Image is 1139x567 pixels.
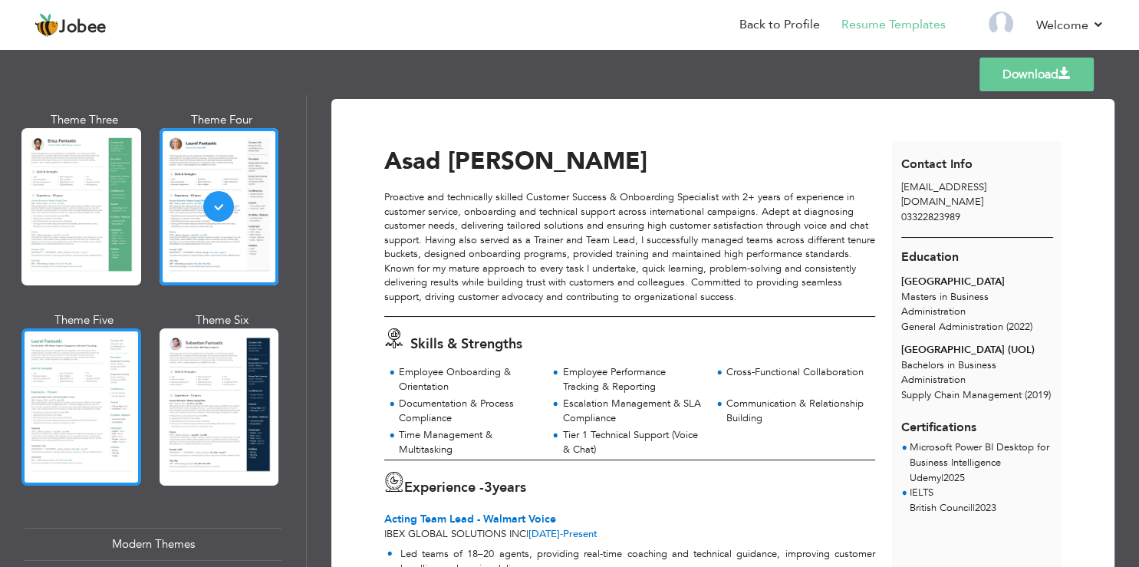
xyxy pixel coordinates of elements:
[59,19,107,36] span: Jobee
[901,290,989,318] span: Masters in Business Administration
[901,210,960,224] span: 03322823989
[1025,388,1051,402] span: (2019)
[726,365,867,380] div: Cross-Functional Collaboration
[384,512,556,526] span: Acting Team Lead - Walmart Voice
[35,13,59,38] img: jobee.io
[941,471,943,485] span: |
[973,501,975,515] span: |
[901,320,1003,334] span: General Administration
[25,112,144,128] div: Theme Three
[901,275,1053,289] div: [GEOGRAPHIC_DATA]
[901,249,959,265] span: Education
[563,428,703,457] div: Tier 1 Technical Support (Voice & Chat)
[528,527,597,541] span: Present
[563,397,703,425] div: Escalation Management & SLA Compliance
[739,16,820,34] a: Back to Profile
[526,527,528,541] span: |
[25,528,281,561] div: Modern Themes
[448,145,647,177] span: [PERSON_NAME]
[484,478,492,497] span: 3
[910,486,933,499] span: IELTS
[384,527,526,541] span: Ibex Global Solutions Inc
[901,180,986,209] span: [EMAIL_ADDRESS][DOMAIN_NAME]
[901,156,973,173] span: Contact Info
[901,407,976,437] span: Certifications
[901,358,996,387] span: Bachelors in Business Administration
[399,365,539,394] div: Employee Onboarding & Orientation
[404,478,484,497] span: Experience -
[528,527,563,541] span: [DATE]
[560,527,563,541] span: -
[910,501,996,516] p: British Council 2023
[979,58,1094,91] a: Download
[410,335,522,354] span: Skills & Strengths
[35,13,107,38] a: Jobee
[563,365,703,394] div: Employee Performance Tracking & Reporting
[484,478,526,498] label: years
[1006,320,1032,334] span: (2022)
[841,16,946,34] a: Resume Templates
[25,312,144,328] div: Theme Five
[163,312,282,328] div: Theme Six
[399,397,539,425] div: Documentation & Process Compliance
[901,343,1053,358] div: [GEOGRAPHIC_DATA] (UOL)
[910,440,1049,470] span: Microsoft Power BI Desktop for Business Intelligence
[1036,16,1104,35] a: Welcome
[399,428,539,457] div: Time Management & Multitasking
[726,397,867,425] div: Communication & Relationship Building
[910,471,1053,486] p: Udemy 2025
[901,388,1022,402] span: Supply Chain Management
[384,145,441,177] span: Asad
[989,12,1013,36] img: Profile Img
[384,190,875,305] div: Proactive and technically skilled Customer Success & Onboarding Specialist with 2+ years of exper...
[163,112,282,128] div: Theme Four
